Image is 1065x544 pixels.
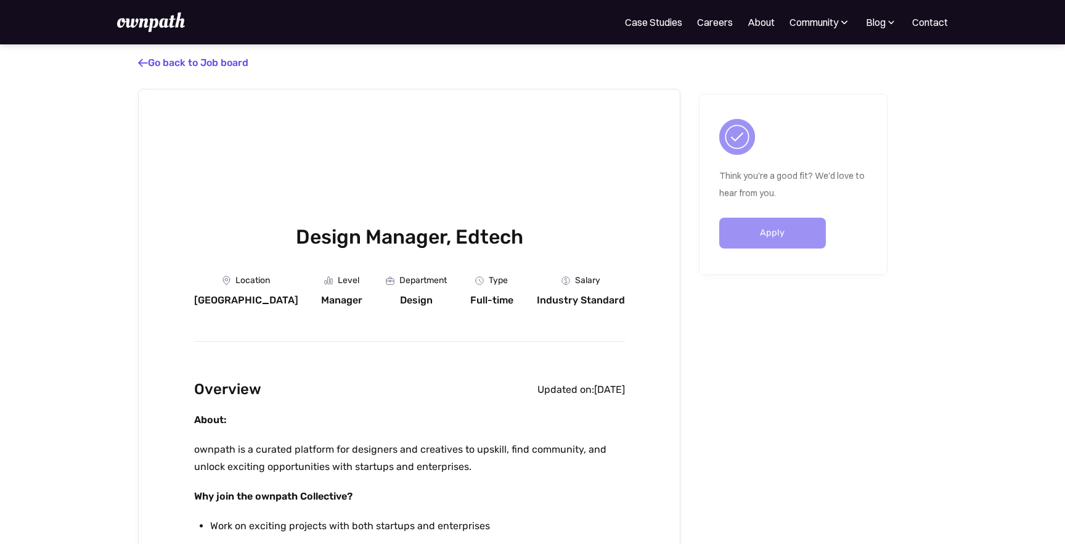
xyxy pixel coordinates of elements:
[324,276,333,285] img: Graph Icon - Job Board X Webflow Template
[537,294,625,307] div: Industry Standard
[719,167,867,202] p: Think you're a good fit? We'd love to hear from you.
[594,384,625,396] div: [DATE]
[912,15,948,30] a: Contact
[400,294,433,307] div: Design
[338,276,359,286] div: Level
[697,15,733,30] a: Careers
[561,276,570,285] img: Money Icon - Job Board X Webflow Template
[790,15,838,30] div: Community
[790,15,851,30] div: Community
[625,15,682,30] a: Case Studies
[138,57,148,69] span: 
[470,294,513,307] div: Full-time
[194,441,625,476] p: ownpath is a curated platform for designers and creatives to upskill, find community, and unlock ...
[321,294,362,307] div: Manager
[865,15,897,30] div: Blog
[222,276,231,286] img: Location Icon - Job Board X Webflow Template
[210,517,625,535] li: Work on exciting projects with both startups and enterprises
[194,411,625,429] p: ‍
[194,377,261,402] h2: Overview
[235,276,270,286] div: Location
[866,15,886,30] div: Blog
[537,384,594,396] div: Updated on:
[194,223,625,251] h1: Design Manager, Edtech
[194,294,298,307] div: [GEOGRAPHIC_DATA]
[194,414,227,426] strong: About:
[719,218,826,249] a: Apply
[489,276,508,286] div: Type
[399,276,447,286] div: Department
[138,57,248,68] a: Go back to Job board
[194,490,353,502] strong: Why join the ownpath Collective?
[475,276,484,285] img: Clock Icon - Job Board X Webflow Template
[748,15,775,30] a: About
[386,276,394,284] img: Portfolio Icon - Job Board X Webflow Template
[575,276,600,286] div: Salary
